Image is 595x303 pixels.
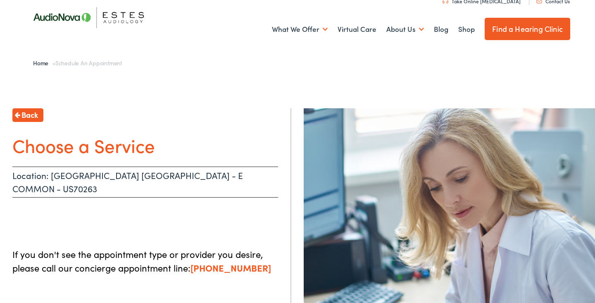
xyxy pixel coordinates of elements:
a: Find a Hearing Clinic [485,18,570,40]
span: Back [21,109,38,120]
span: » [33,59,122,67]
a: About Us [386,14,424,45]
a: Blog [434,14,448,45]
a: Back [12,108,43,122]
p: Location: [GEOGRAPHIC_DATA] [GEOGRAPHIC_DATA] - E COMMON - US70263 [12,167,278,198]
a: Virtual Care [338,14,376,45]
h1: Choose a Service [12,134,278,156]
a: Shop [458,14,475,45]
a: [PHONE_NUMBER] [190,261,271,274]
p: If you don't see the appointment type or provider you desire, please call our concierge appointme... [12,247,278,274]
span: Schedule an Appointment [55,59,122,67]
a: What We Offer [272,14,328,45]
a: Home [33,59,52,67]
